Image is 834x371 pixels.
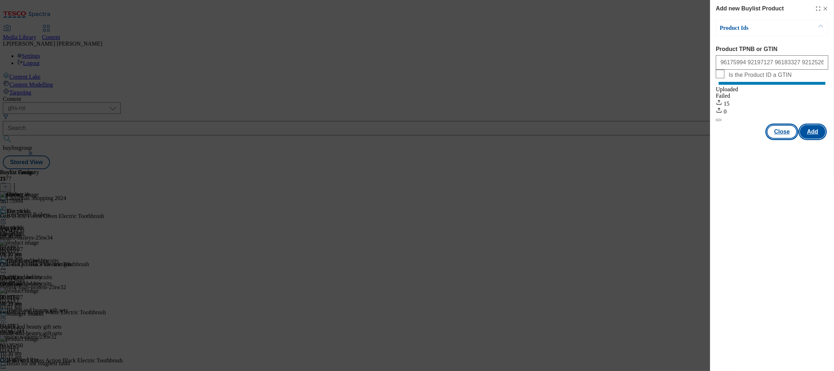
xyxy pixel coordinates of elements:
div: Failed [716,93,828,99]
input: Enter 1 or 20 space separated Product TPNB or GTIN [716,55,828,70]
label: Product TPNB or GTIN [716,46,828,52]
button: Add [800,125,825,139]
p: Product Ids [720,24,795,32]
button: Close [767,125,797,139]
div: 0 [716,107,828,115]
h4: Add new Buylist Product [716,4,784,13]
span: Is the Product ID a GTIN [729,72,792,78]
div: 15 [716,99,828,107]
div: Uploaded [716,86,828,93]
